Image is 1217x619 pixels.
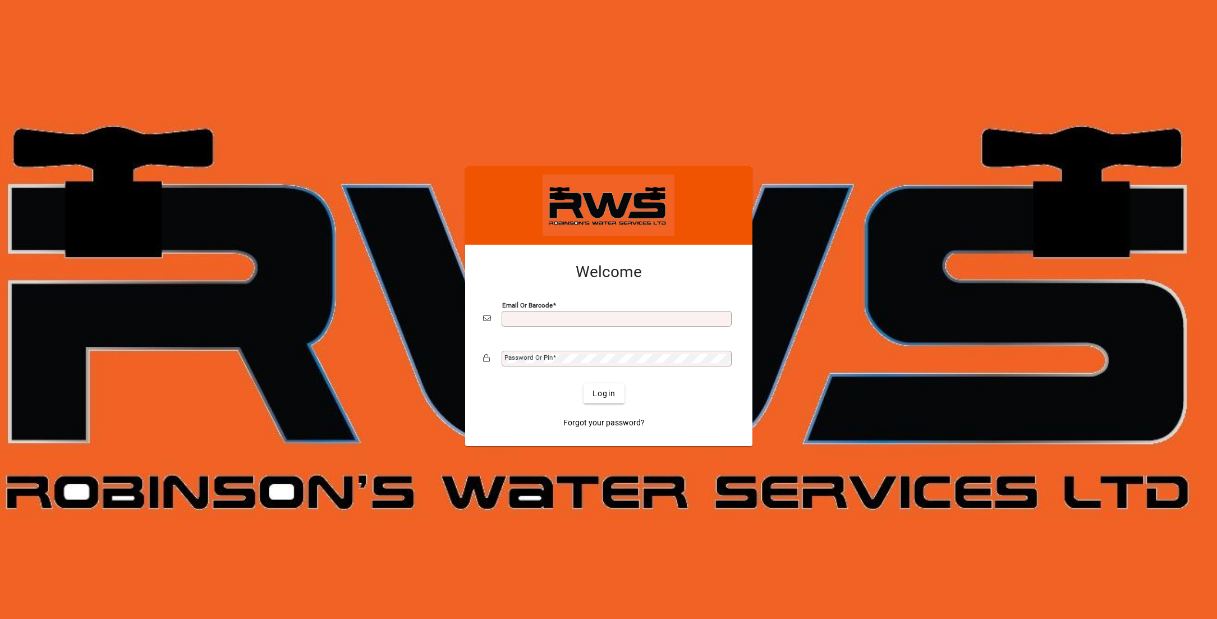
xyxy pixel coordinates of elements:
span: Login [593,388,616,400]
h2: Welcome [483,263,734,282]
mat-label: Password or Pin [504,354,553,361]
span: Forgot your password? [563,417,645,429]
a: Forgot your password? [559,412,649,433]
mat-label: Email or Barcode [502,301,553,309]
button: Login [584,383,624,404]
